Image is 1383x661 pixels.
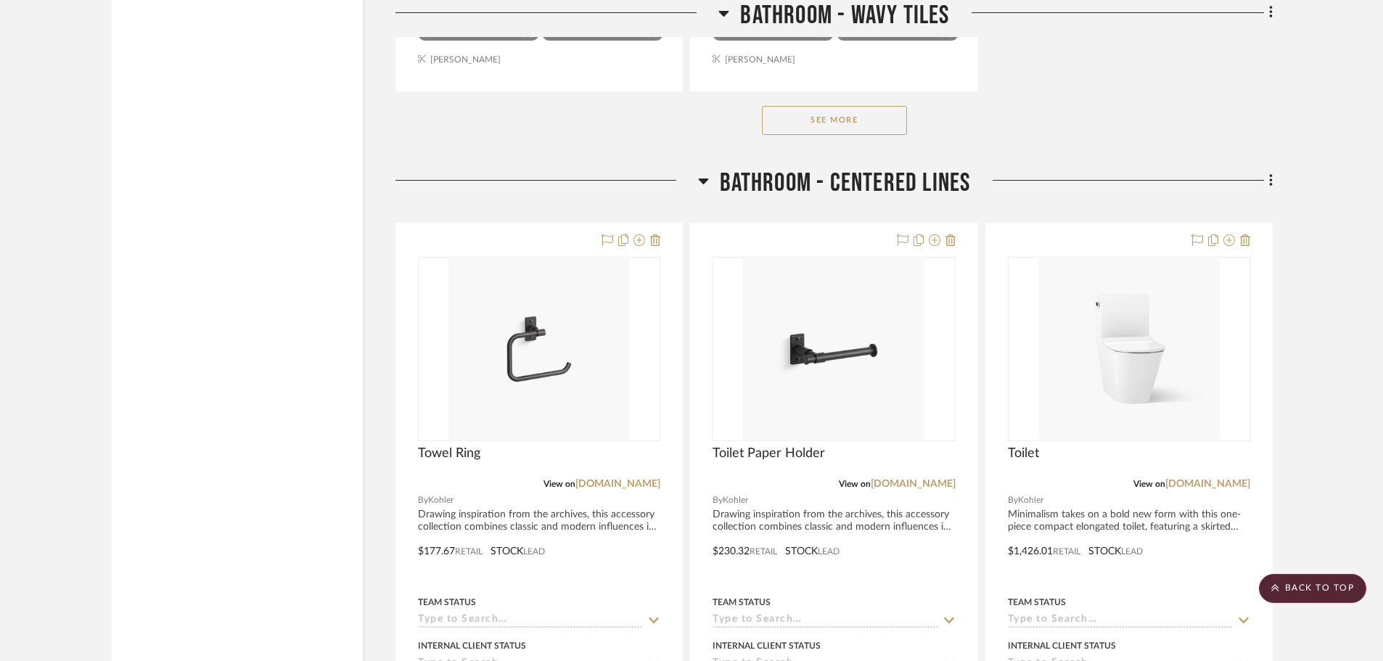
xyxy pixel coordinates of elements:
[1038,258,1220,440] img: Toilet
[1133,480,1165,488] span: View on
[418,596,476,609] div: Team Status
[839,480,871,488] span: View on
[1008,614,1233,628] input: Type to Search…
[720,168,971,199] span: Bathroom - Centered Lines
[543,480,575,488] span: View on
[419,258,660,440] div: 0
[428,493,454,507] span: Kohler
[713,446,825,461] span: Toilet Paper Holder
[713,596,771,609] div: Team Status
[713,614,937,628] input: Type to Search…
[418,493,428,507] span: By
[723,493,748,507] span: Kohler
[1008,596,1066,609] div: Team Status
[762,106,907,135] button: See More
[418,639,526,652] div: Internal Client Status
[418,446,480,461] span: Towel Ring
[1259,574,1366,603] scroll-to-top-button: BACK TO TOP
[418,614,643,628] input: Type to Search…
[1165,479,1250,489] a: [DOMAIN_NAME]
[1018,493,1043,507] span: Kohler
[448,258,630,440] img: Towel Ring
[713,639,821,652] div: Internal Client Status
[1008,493,1018,507] span: By
[1008,446,1039,461] span: Toilet
[743,258,924,440] img: Toilet Paper Holder
[575,479,660,489] a: [DOMAIN_NAME]
[871,479,956,489] a: [DOMAIN_NAME]
[713,493,723,507] span: By
[1008,639,1116,652] div: Internal Client Status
